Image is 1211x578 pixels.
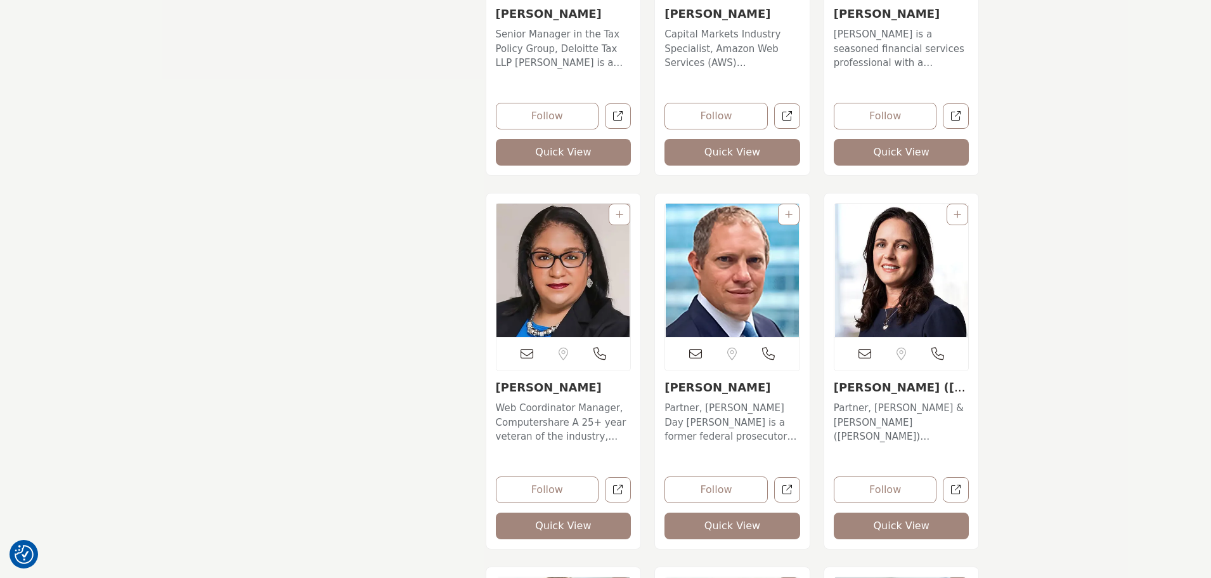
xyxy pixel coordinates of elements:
[834,27,969,70] p: [PERSON_NAME] is a seasoned financial services professional with a diversified expertise in data ...
[834,7,940,20] a: [PERSON_NAME]
[496,476,599,503] button: Follow
[664,401,800,444] p: Partner, [PERSON_NAME] Day [PERSON_NAME] is a former federal prosecutor with extensive experience...
[774,103,800,129] a: Open alex-mirarchi in new tab
[15,545,34,564] button: Consent Preferences
[943,477,969,503] a: Open aliceson-kristy-littman in new tab
[496,139,631,166] button: Quick View
[496,398,631,444] a: Web Coordinator Manager, Computershare A 25+ year veteran of the industry, [PERSON_NAME] began he...
[605,103,631,129] a: Open alex-brosseau in new tab
[774,477,800,503] a: Open alexander-j-wilson in new tab
[664,476,768,503] button: Follow
[496,381,631,395] h3: Alexa Concepcion
[496,103,599,129] button: Follow
[15,545,34,564] img: Revisit consent button
[496,7,602,20] a: [PERSON_NAME]
[834,398,969,444] a: Partner, [PERSON_NAME] & [PERSON_NAME] ([PERSON_NAME]) [PERSON_NAME] is a partner in the Litigati...
[834,103,937,129] button: Follow
[954,209,961,220] a: Add To List
[664,139,800,166] button: Quick View
[834,476,937,503] button: Follow
[834,204,969,337] a: Open Listing in new tab
[664,381,800,395] h3: Alexander J. Wilson
[664,7,800,21] h3: Alex Mirarchi
[664,513,800,539] button: Quick View
[834,401,969,444] p: Partner, [PERSON_NAME] & [PERSON_NAME] ([PERSON_NAME]) [PERSON_NAME] is a partner in the Litigati...
[834,139,969,166] button: Quick View
[664,103,768,129] button: Follow
[664,381,770,394] a: [PERSON_NAME]
[496,381,602,394] a: [PERSON_NAME]
[616,209,623,220] a: Add To List
[496,204,631,337] img: Alexa Concepcion
[496,204,631,337] a: Open Listing in new tab
[834,7,969,21] h3: Alex Poukchanski
[665,204,800,337] img: Alexander J. Wilson
[496,513,631,539] button: Quick View
[665,204,800,337] a: Open Listing in new tab
[496,401,631,444] p: Web Coordinator Manager, Computershare A 25+ year veteran of the industry, [PERSON_NAME] began he...
[496,27,631,70] p: Senior Manager in the Tax Policy Group, Deloitte Tax LLP [PERSON_NAME] is a Senior Manager in the...
[605,477,631,503] a: Open alexa-concepcion in new tab
[834,24,969,70] a: [PERSON_NAME] is a seasoned financial services professional with a diversified expertise in data ...
[496,24,631,70] a: Senior Manager in the Tax Policy Group, Deloitte Tax LLP [PERSON_NAME] is a Senior Manager in the...
[834,204,969,337] img: Aliceson (Kristy) Littman
[664,7,770,20] a: [PERSON_NAME]
[664,24,800,70] a: Capital Markets Industry Specialist, Amazon Web Services (AWS) [PERSON_NAME] is a Capital Markets...
[664,398,800,444] a: Partner, [PERSON_NAME] Day [PERSON_NAME] is a former federal prosecutor with extensive experience...
[834,381,969,395] h3: Aliceson (Kristy) Littman
[496,7,631,21] h3: Alex Brosseau
[785,209,793,220] a: Add To List
[834,513,969,539] button: Quick View
[943,103,969,129] a: Open alex-poukchanski in new tab
[834,381,966,408] a: [PERSON_NAME] ([PERSON_NAME]) Li...
[664,27,800,70] p: Capital Markets Industry Specialist, Amazon Web Services (AWS) [PERSON_NAME] is a Capital Markets...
